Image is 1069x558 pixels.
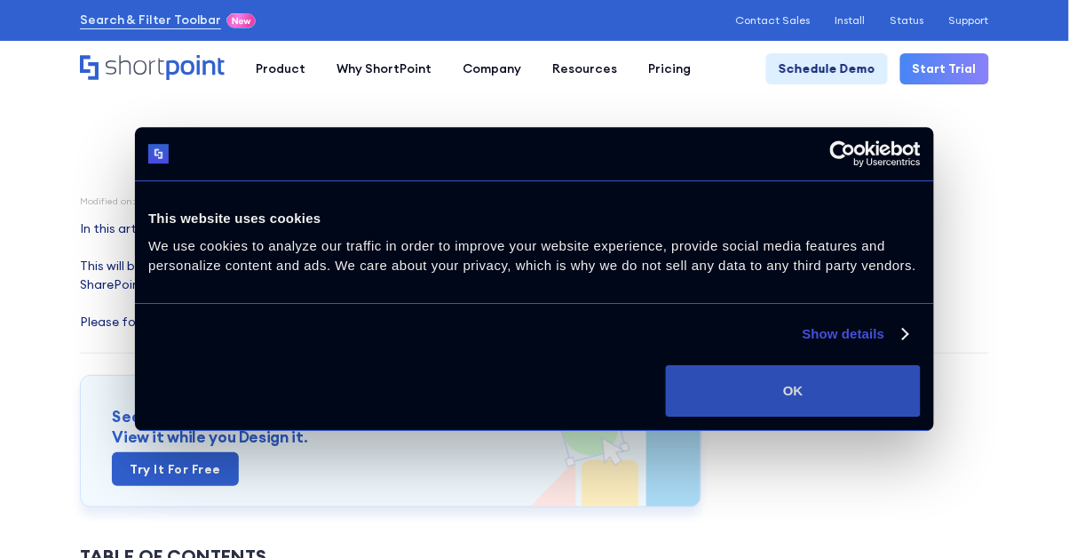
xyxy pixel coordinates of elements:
[241,53,321,84] a: Product
[835,14,866,27] a: Install
[891,14,924,27] a: Status
[766,53,888,84] a: Schedule Demo
[552,60,617,78] div: Resources
[112,452,239,486] a: Try it for free
[648,60,691,78] div: Pricing
[949,14,989,27] a: Support
[803,323,907,345] a: Show details
[256,60,305,78] div: Product
[337,60,432,78] div: Why ShortPoint
[80,11,221,29] a: Search & Filter Toolbar
[765,140,921,167] a: Usercentrics Cookiebot - opens in a new window
[80,219,988,331] p: In this article, we will show you how you can create a wiki page and wiki page library in SharePo...
[112,407,669,448] h3: Seeing is believing with ShortPoint Live Mode View it while you Design it.
[463,60,521,78] div: Company
[633,53,707,84] a: Pricing
[980,473,1069,558] iframe: Chat Widget
[736,14,811,27] a: Contact Sales
[980,473,1069,558] div: Chat-Widget
[80,196,988,206] div: Modified on: [DATE] 4:51 AM
[148,144,169,164] img: logo
[321,53,447,84] a: Why ShortPoint
[447,53,537,84] a: Company
[202,124,867,182] h1: How to Create Wiki Pages and Page Libraries in SharePoint
[537,53,633,84] a: Resources
[148,208,921,229] div: This website uses cookies
[80,55,225,82] a: Home
[666,365,921,417] button: OK
[148,238,916,274] span: We use cookies to analyze our traffic in order to improve your website experience, provide social...
[900,53,989,84] a: Start Trial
